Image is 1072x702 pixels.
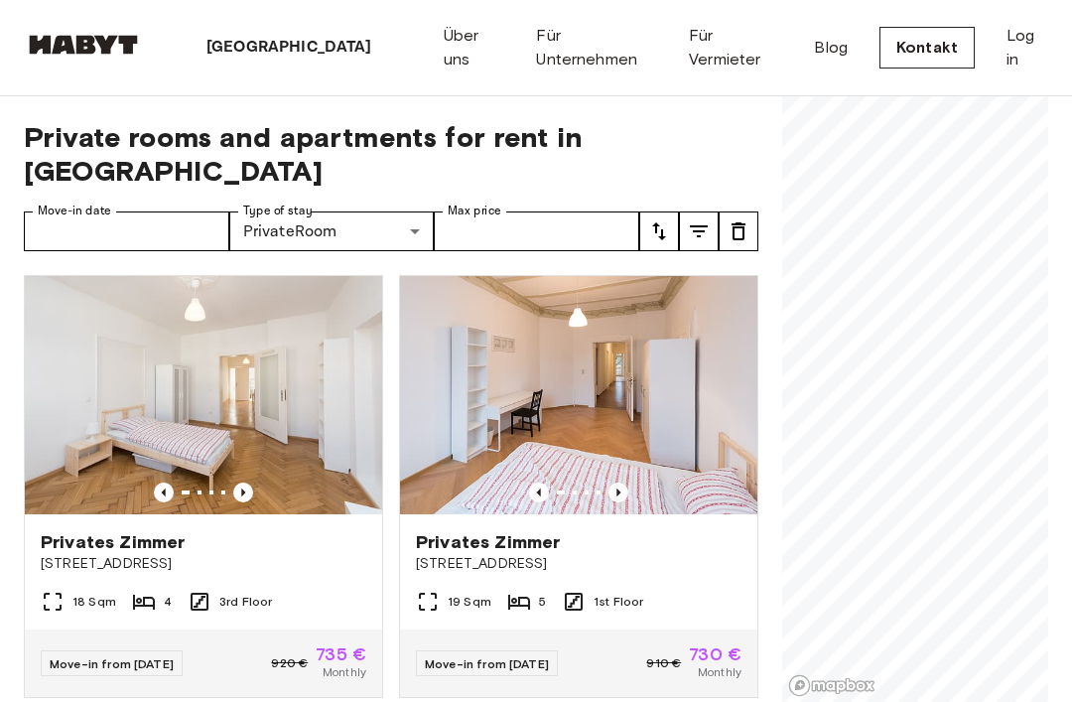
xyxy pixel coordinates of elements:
[229,211,435,251] div: PrivateRoom
[219,593,272,611] span: 3rd Floor
[164,593,172,611] span: 4
[879,27,975,69] a: Kontakt
[536,24,657,71] a: Für Unternehmen
[243,203,313,219] label: Type of stay
[679,211,719,251] button: tune
[41,554,366,574] span: [STREET_ADDRESS]
[154,483,174,502] button: Previous image
[689,24,782,71] a: Für Vermieter
[72,593,116,611] span: 18 Sqm
[233,483,253,502] button: Previous image
[608,483,628,502] button: Previous image
[639,211,679,251] button: tune
[400,276,757,514] img: Marketing picture of unit DE-02-040-02M
[698,663,741,681] span: Monthly
[416,530,560,554] span: Privates Zimmer
[425,656,549,671] span: Move-in from [DATE]
[788,674,875,697] a: Mapbox logo
[24,35,143,55] img: Habyt
[719,211,758,251] button: tune
[206,36,372,60] p: [GEOGRAPHIC_DATA]
[24,275,383,698] a: Marketing picture of unit DE-02-038-03MPrevious imagePrevious imagePrivates Zimmer[STREET_ADDRESS...
[444,24,505,71] a: Über uns
[539,593,546,611] span: 5
[25,276,382,514] img: Marketing picture of unit DE-02-038-03M
[50,656,174,671] span: Move-in from [DATE]
[416,554,741,574] span: [STREET_ADDRESS]
[271,654,308,672] span: 920 €
[689,645,741,663] span: 730 €
[448,593,491,611] span: 19 Sqm
[646,654,681,672] span: 910 €
[24,211,257,251] input: Choose date
[38,203,111,219] label: Move-in date
[594,593,643,611] span: 1st Floor
[1006,24,1048,71] a: Log in
[399,275,758,698] a: Marketing picture of unit DE-02-040-02MPrevious imagePrevious imagePrivates Zimmer[STREET_ADDRESS...
[529,483,549,502] button: Previous image
[814,36,848,60] a: Blog
[323,663,366,681] span: Monthly
[448,203,501,219] label: Max price
[41,530,185,554] span: Privates Zimmer
[24,120,758,188] span: Private rooms and apartments for rent in [GEOGRAPHIC_DATA]
[316,645,366,663] span: 735 €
